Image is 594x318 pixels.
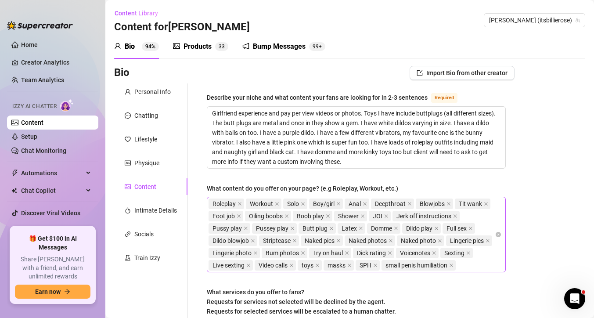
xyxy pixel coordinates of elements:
[496,232,501,237] span: close-circle
[21,55,91,69] a: Creator Analytics
[212,224,242,233] span: Pussy play
[489,14,580,27] span: Billie (itsbillierose)
[263,236,291,246] span: Striptease
[244,226,248,231] span: close
[345,251,349,255] span: close
[290,226,295,231] span: close
[134,253,160,263] div: Train Izzy
[207,107,505,168] textarea: Describe your niche and what content your fans are looking for in 2-3 sentences
[342,224,357,233] span: Latex
[575,18,580,23] span: team
[384,214,389,218] span: close
[402,223,441,234] span: Dildo play
[302,224,328,233] span: Butt plug
[21,119,43,126] a: Content
[250,199,273,209] span: Workout
[142,42,159,51] sup: 94%
[389,238,393,243] span: close
[238,202,242,206] span: close
[416,199,453,209] span: Blowjobs
[246,263,251,267] span: close
[275,202,279,206] span: close
[12,102,57,111] span: Izzy AI Chatter
[134,182,156,192] div: Content
[212,236,249,246] span: Dildo blowjob
[369,211,391,221] span: JOI
[385,260,447,270] span: small penis humiliation
[125,89,131,95] span: user
[313,248,343,258] span: Try on haul
[125,160,131,166] span: idcard
[360,260,371,270] span: SPH
[255,260,296,271] span: Video calls
[292,238,297,243] span: close
[457,260,459,271] input: What content do you offer on your page? (e.g Roleplay, Workout, etc.)
[266,248,299,258] span: Bum photos
[219,43,222,50] span: 3
[446,202,451,206] span: close
[334,211,367,221] span: Shower
[315,263,320,267] span: close
[173,43,180,50] span: picture
[401,236,436,246] span: Naked photo
[125,231,131,237] span: link
[125,255,131,261] span: experiment
[207,93,428,102] div: Describe your niche and what content your fans are looking for in 2-3 sentences
[359,226,363,231] span: close
[375,199,406,209] span: Deepthroat
[114,43,121,50] span: user
[382,260,456,271] span: small penis humiliation
[134,229,154,239] div: Socials
[284,214,289,218] span: close
[326,214,330,218] span: close
[209,235,257,246] span: Dildo blowjob
[125,136,131,142] span: heart
[301,251,305,255] span: close
[11,170,18,177] span: thunderbolt
[251,238,255,243] span: close
[367,223,400,234] span: Domme
[328,260,346,270] span: masks
[449,263,454,267] span: close
[21,133,37,140] a: Setup
[446,235,492,246] span: Lingerie pics
[11,188,17,194] img: Chat Copilot
[357,248,386,258] span: Dick rating
[15,285,90,299] button: Earn nowarrow-right
[209,199,244,209] span: Roleplay
[309,199,343,209] span: Boy/girl
[21,41,38,48] a: Home
[125,112,131,119] span: message
[60,99,74,112] img: AI Chatter
[309,248,351,258] span: Try on haul
[353,248,394,258] span: Dick rating
[134,158,159,168] div: Physique
[313,199,335,209] span: Boy/girl
[298,260,322,271] span: toys
[253,41,306,52] div: Bump Messages
[392,211,460,221] span: Jerk off instructions
[21,210,80,217] a: Discover Viral Videos
[207,184,404,193] label: What content do you offer on your page? (e.g Roleplay, Workout, etc.)
[249,211,283,221] span: Oiling boobs
[115,10,158,17] span: Content Library
[134,134,157,144] div: Lifestyle
[21,184,83,198] span: Chat Copilot
[446,224,467,233] span: Full sex
[301,235,343,246] span: Naked pics
[245,211,291,221] span: Oiling boobs
[396,248,439,258] span: Voicenotes
[466,251,471,255] span: close
[64,289,70,295] span: arrow-right
[336,238,341,243] span: close
[444,248,464,258] span: Sexting
[336,202,341,206] span: close
[184,41,212,52] div: Products
[301,202,305,206] span: close
[432,251,436,255] span: close
[134,87,171,97] div: Personal Info
[410,66,515,80] button: Import Bio from other creator
[396,211,451,221] span: Jerk off instructions
[363,202,367,206] span: close
[212,248,252,258] span: Lingerie photo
